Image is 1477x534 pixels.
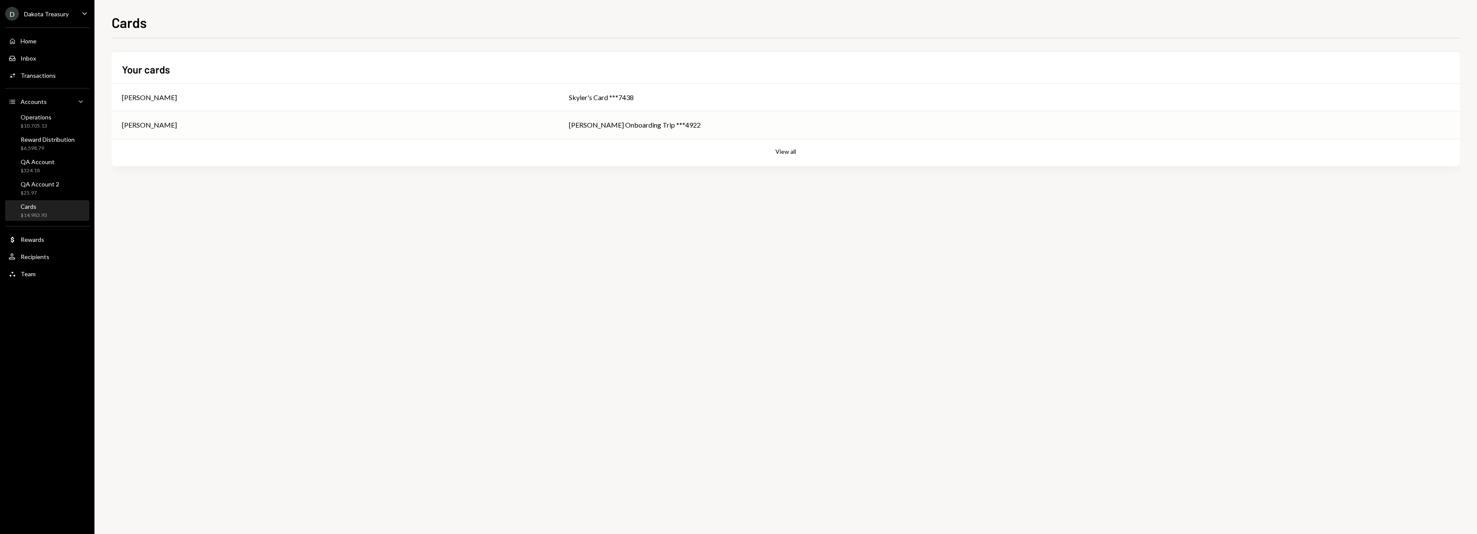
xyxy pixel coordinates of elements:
[5,156,89,176] a: QA Account$324.18
[122,92,177,103] div: [PERSON_NAME]
[21,98,47,105] div: Accounts
[5,133,89,154] a: Reward Distribution$6,598.79
[21,145,75,152] div: $6,598.79
[21,236,44,243] div: Rewards
[21,136,75,143] div: Reward Distribution
[122,120,177,130] div: [PERSON_NAME]
[21,37,36,45] div: Home
[21,270,36,278] div: Team
[21,189,59,197] div: $25.97
[5,67,89,83] a: Transactions
[21,212,47,219] div: $14,983.93
[21,180,59,188] div: QA Account 2
[21,203,47,210] div: Cards
[21,72,56,79] div: Transactions
[24,10,69,18] div: Dakota Treasury
[5,7,19,21] div: D
[112,14,147,31] h1: Cards
[5,94,89,109] a: Accounts
[5,232,89,247] a: Rewards
[5,50,89,66] a: Inbox
[122,62,170,76] h2: Your cards
[569,120,1450,130] div: [PERSON_NAME] Onboarding Trip ***4922
[21,113,52,121] div: Operations
[569,92,1450,103] div: Skyler's Card ***7438
[775,148,796,156] button: View all
[21,167,55,174] div: $324.18
[5,200,89,221] a: Cards$14,983.93
[5,249,89,264] a: Recipients
[5,266,89,281] a: Team
[5,178,89,198] a: QA Account 2$25.97
[5,33,89,49] a: Home
[21,158,55,165] div: QA Account
[21,55,36,62] div: Inbox
[5,111,89,131] a: Operations$10,705.13
[21,253,49,260] div: Recipients
[21,122,52,130] div: $10,705.13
